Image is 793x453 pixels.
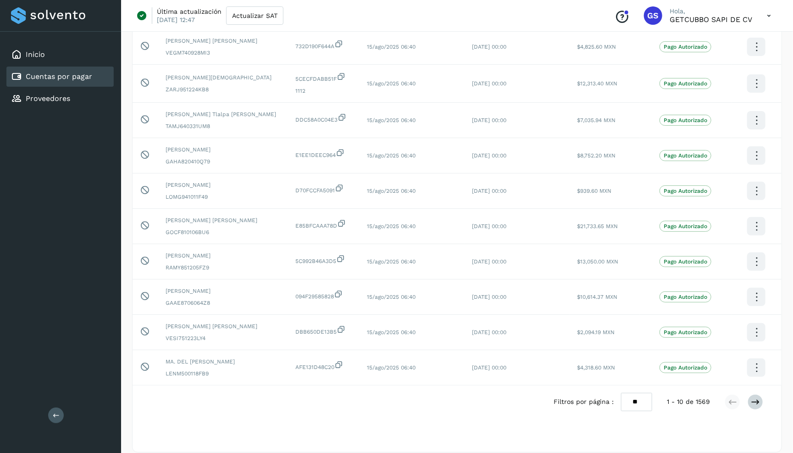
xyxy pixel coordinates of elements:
[295,39,352,50] span: 732D190F644A
[670,7,752,15] p: Hola,
[577,258,618,265] span: $13,050.00 MXN
[166,73,281,82] span: [PERSON_NAME][DEMOGRAPHIC_DATA]
[166,49,281,57] span: VEGM740928MI3
[664,44,707,50] p: Pago Autorizado
[166,299,281,307] span: GAAE8706064Z8
[226,6,283,25] button: Actualizar SAT
[472,80,507,87] span: [DATE] 00:00
[6,67,114,87] div: Cuentas por pagar
[367,44,416,50] span: 15/ago/2025 06:40
[295,325,352,336] span: DBB650DE13B5
[367,329,416,336] span: 15/ago/2025 06:40
[577,44,616,50] span: $4,825.60 MXN
[295,184,352,195] span: D70FCCFA5091
[166,181,281,189] span: [PERSON_NAME]
[367,117,416,123] span: 15/ago/2025 06:40
[577,188,611,194] span: $939.60 MXN
[232,12,277,19] span: Actualizar SAT
[667,397,710,407] span: 1 - 10 de 1569
[664,258,707,265] p: Pago Autorizado
[577,329,615,336] span: $2,094.19 MXN
[472,152,507,159] span: [DATE] 00:00
[166,122,281,130] span: TAMJ640331UM8
[664,117,707,123] p: Pago Autorizado
[577,152,616,159] span: $8,752.20 MXN
[166,263,281,272] span: RAMY851205FZ9
[367,152,416,159] span: 15/ago/2025 06:40
[472,294,507,300] span: [DATE] 00:00
[577,223,618,229] span: $21,733.65 MXN
[472,364,507,371] span: [DATE] 00:00
[664,329,707,336] p: Pago Autorizado
[295,360,352,371] span: AFE131D48C20
[472,44,507,50] span: [DATE] 00:00
[157,7,222,16] p: Última actualización
[664,364,707,371] p: Pago Autorizado
[166,193,281,201] span: LOMG941011F49
[664,223,707,229] p: Pago Autorizado
[166,110,281,118] span: [PERSON_NAME] Tlalpa [PERSON_NAME]
[166,85,281,94] span: ZARJ951224KB8
[554,397,614,407] span: Filtros por página :
[664,188,707,194] p: Pago Autorizado
[295,254,352,265] span: 5C992B46A3D5
[472,258,507,265] span: [DATE] 00:00
[26,94,70,103] a: Proveedores
[26,50,45,59] a: Inicio
[664,152,707,159] p: Pago Autorizado
[367,80,416,87] span: 15/ago/2025 06:40
[166,216,281,224] span: [PERSON_NAME] [PERSON_NAME]
[6,45,114,65] div: Inicio
[166,358,281,366] span: MA. DEL [PERSON_NAME]
[166,145,281,154] span: [PERSON_NAME]
[295,113,352,124] span: DDC58A0C04E3
[577,117,616,123] span: $7,035.94 MXN
[367,294,416,300] span: 15/ago/2025 06:40
[6,89,114,109] div: Proveedores
[295,72,352,83] span: 5CECFDABB51F
[577,80,617,87] span: $12,313.40 MXN
[26,72,92,81] a: Cuentas por pagar
[577,364,615,371] span: $4,318.60 MXN
[166,334,281,342] span: VESI751223LY4
[166,228,281,236] span: GOCF810106BU6
[472,188,507,194] span: [DATE] 00:00
[295,290,352,301] span: 094F29585828
[295,219,352,230] span: E85BFCAAA78D
[367,364,416,371] span: 15/ago/2025 06:40
[367,258,416,265] span: 15/ago/2025 06:40
[295,87,352,95] span: 1112
[295,148,352,159] span: E1EE1DEEC964
[670,15,752,24] p: GETCUBBO SAPI DE CV
[166,37,281,45] span: [PERSON_NAME] [PERSON_NAME]
[367,223,416,229] span: 15/ago/2025 06:40
[472,329,507,336] span: [DATE] 00:00
[157,16,195,24] p: [DATE] 12:47
[166,322,281,330] span: [PERSON_NAME] [PERSON_NAME]
[577,294,617,300] span: $10,614.37 MXN
[166,252,281,260] span: [PERSON_NAME]
[472,117,507,123] span: [DATE] 00:00
[166,369,281,378] span: LENM500118FB9
[166,287,281,295] span: [PERSON_NAME]
[664,80,707,87] p: Pago Autorizado
[367,188,416,194] span: 15/ago/2025 06:40
[664,294,707,300] p: Pago Autorizado
[166,157,281,166] span: GAHA820410Q79
[472,223,507,229] span: [DATE] 00:00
